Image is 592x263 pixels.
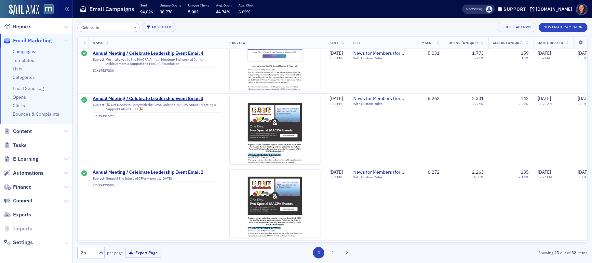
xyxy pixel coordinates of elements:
time: 3:00 PM [578,175,590,179]
span: Reports [13,23,32,30]
button: Add Filter [142,23,176,32]
div: 2,301 [472,96,484,102]
p: Unique Clicks [188,3,209,7]
div: 6,262 [422,96,439,102]
p: Avg. Click [238,3,254,7]
img: email-preview-1466.png [230,23,320,91]
button: Export Page [125,248,161,258]
strong: 32 [571,250,577,256]
div: 2,263 [472,169,484,175]
span: Settings [13,239,33,246]
time: 4:33 PM [330,56,342,61]
a: Finance [4,183,32,191]
time: 3:04 PM [330,175,342,179]
span: 5,002 [188,9,198,14]
span: Sent [330,40,339,45]
a: Annual Meeting / Celebrate Leadership Event Email 2 [93,169,220,175]
div: With Custom Rules [353,56,412,61]
div: 36.08% [472,175,484,179]
a: Email Send Log [13,85,44,91]
div: We invite you to the MACPA Annual Meeting- Network at Junior Achievement & Support the MACPA Foun... [93,57,220,67]
p: Sent [140,3,153,7]
div: 159 [521,51,529,56]
div: 25 [81,249,95,256]
span: Connect [13,197,33,204]
span: [DATE] [578,95,591,101]
time: 4:30 PM [578,56,590,61]
a: Annual Meeting / Celebrate Leadership Event Email 4 [93,51,220,56]
span: [DATE] [330,95,343,101]
div: 3.16% [518,56,529,61]
label: per page [107,250,123,256]
img: email-preview-1436.png [230,170,320,238]
time: 3:33 PM [330,101,342,106]
strong: 25 [553,250,560,256]
a: Clicks [13,103,25,109]
span: Tasks [13,142,27,149]
span: Subject: [93,103,105,111]
input: Search… [77,23,140,32]
div: EC-19479505 [93,183,220,187]
a: E-Learning [4,155,38,163]
p: Avg. Open [216,3,232,7]
span: Subject: [93,176,105,181]
span: 6.09% [238,9,250,14]
button: New Email Campaign [539,23,587,32]
a: Tasks [4,142,27,149]
button: [DOMAIN_NAME] [530,7,574,11]
div: 5,031 [422,51,439,56]
span: [DATE] [538,169,551,175]
span: Opens (Unique) [449,40,478,45]
img: email-preview-1456.png [230,96,320,164]
div: Sent [81,51,87,57]
button: 1 [313,247,324,258]
span: 44.74% [216,9,230,14]
time: 3:52 PM [538,56,550,61]
div: 2.14% [518,175,529,179]
div: Showing out of items [422,250,587,256]
div: Support the future of CPAs – join us, [DATE] [93,176,220,182]
span: [DATE] [330,50,343,56]
div: Support [504,6,526,12]
button: Bulk Actions [497,23,536,32]
div: EC-19491527 [93,114,220,118]
a: Automations [4,169,44,177]
span: 36,776 [160,9,172,14]
span: Name [93,40,103,45]
span: # Sent [422,40,434,45]
a: Bounces & Complaints [13,111,59,117]
div: 🎉 Get Ready to Party with the CPAs! Join the MACPA Annual Meeting & Support Future CPAs 🎉 [93,103,220,113]
div: 142 [521,96,529,102]
button: 2 [328,247,339,258]
a: News for Members (for members only) [353,169,412,175]
a: Connect [4,197,33,204]
div: 36.75% [472,102,484,106]
span: Exports [13,211,31,218]
span: News for Members (for members only) [353,51,412,56]
a: Content [4,128,32,135]
time: 3:30 PM [578,101,590,106]
a: News for Members (for members only) [353,96,412,102]
time: 11:23 AM [538,101,552,106]
div: [DOMAIN_NAME] [536,6,572,12]
div: With Custom Rules [353,175,412,179]
div: EC-19527830 [93,68,220,73]
div: 1,773 [472,51,484,56]
span: [DATE] [330,169,343,175]
span: Lauren Standiford [486,6,492,13]
span: Email Marketing [13,37,52,44]
div: 2.27% [518,102,529,106]
span: Finance [13,183,32,191]
img: SailAMX [9,5,39,15]
span: Preview [229,40,246,45]
a: Email Marketing [4,37,52,44]
span: Imports [13,225,32,232]
div: Sent [81,170,87,177]
a: New Email Campaign [539,24,587,30]
span: [DATE] [538,50,551,56]
a: Campaigns [13,49,35,54]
